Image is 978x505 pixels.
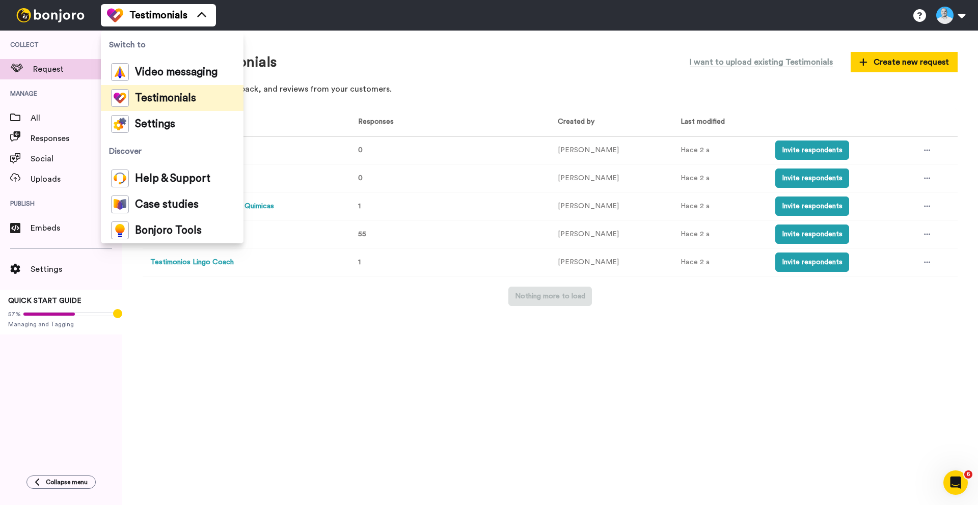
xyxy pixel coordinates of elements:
img: case-study-colored.svg [111,195,129,213]
span: Bonjoro Tools [135,226,202,236]
span: Create new request [859,56,949,68]
button: Invite respondents [775,225,849,244]
button: Invite respondents [775,197,849,216]
span: Managing and Tagging [8,320,114,328]
p: Gather testimonials, feedback, and reviews from your customers. [143,83,958,95]
span: Settings [31,263,122,275]
span: 1 [358,259,361,266]
td: Hace 2 a [673,164,768,192]
img: settings-colored.svg [111,115,129,133]
button: Invite respondents [775,169,849,188]
span: All [31,112,122,124]
img: vm-color.svg [111,63,129,81]
td: Hace 2 a [673,248,768,276]
td: [PERSON_NAME] [550,136,673,164]
span: Video messaging [135,67,218,77]
img: tm-color.svg [111,89,129,107]
span: Case studies [135,200,199,210]
button: Invite respondents [775,141,849,160]
a: Bonjoro Tools [101,217,243,243]
span: 55 [358,231,366,238]
td: Hace 2 a [673,220,768,248]
th: Created by [550,108,673,136]
a: Settings [101,111,243,137]
a: Help & Support [101,165,243,191]
button: Nothing more to load [508,287,592,306]
img: bj-logo-header-white.svg [12,8,89,22]
span: 0 [358,175,363,182]
span: Uploads [31,173,122,185]
h1: Request testimonials [143,54,277,70]
span: Responses [31,132,122,145]
button: Invite respondents [775,252,849,272]
button: I want to upload existing Testimonials [682,51,840,73]
td: [PERSON_NAME] [550,192,673,220]
div: Tooltip anchor [113,309,122,318]
a: Video messaging [101,59,243,85]
img: tm-color.svg [107,7,123,23]
td: [PERSON_NAME] [550,164,673,192]
button: Create new request [851,52,958,72]
span: 0 [358,147,363,154]
button: Collapse menu [26,475,96,489]
td: Hace 2 a [673,136,768,164]
span: 6 [964,470,972,479]
img: bj-tools-colored.svg [111,221,129,239]
span: QUICK START GUIDE [8,297,81,304]
th: Project Name [143,108,346,136]
span: Social [31,153,122,165]
a: Testimonials [101,85,243,111]
span: I want to upload existing Testimonials [690,56,833,68]
span: 1 [358,203,361,210]
span: Settings [135,119,175,129]
span: Embeds [31,222,122,234]
span: Discover [101,137,243,165]
td: [PERSON_NAME] [550,248,673,276]
span: Testimonials [135,93,196,103]
span: 57% [8,310,21,318]
span: Responses [354,118,394,125]
span: Request [33,63,122,75]
span: Help & Support [135,174,210,184]
span: Collapse menu [46,478,88,486]
img: help-and-support-colored.svg [111,170,129,187]
span: Testimonials [129,8,187,22]
td: [PERSON_NAME] [550,220,673,248]
td: Hace 2 a [673,192,768,220]
a: Case studies [101,191,243,217]
span: Switch to [101,31,243,59]
button: Testimonios Lingo Coach [150,257,234,268]
iframe: Intercom live chat [943,470,968,495]
th: Last modified [673,108,768,136]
